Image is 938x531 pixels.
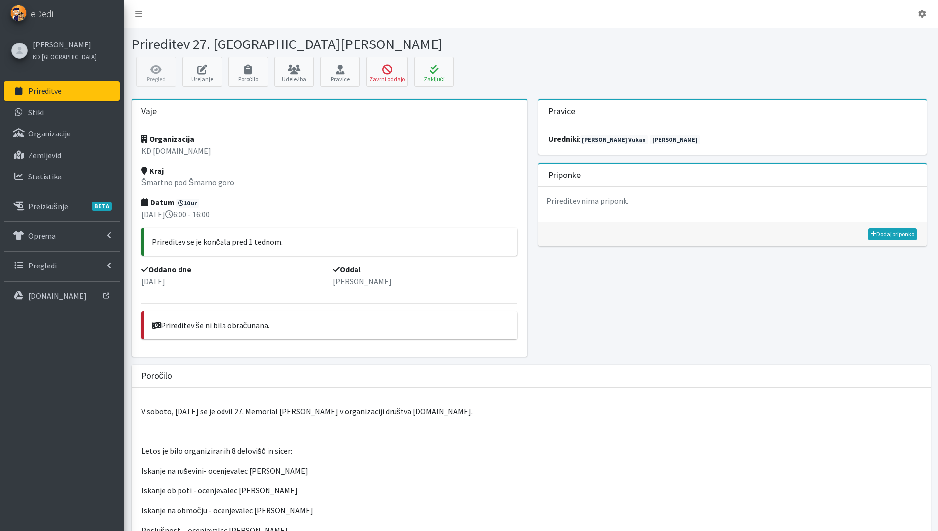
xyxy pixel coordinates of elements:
[28,231,56,241] p: Oprema
[274,57,314,87] a: Udeležba
[141,197,175,207] strong: Datum
[92,202,112,211] span: BETA
[33,53,97,61] small: KD [GEOGRAPHIC_DATA]
[141,445,921,457] p: Letos je bilo organiziranih 8 delovišč in sicer:
[228,57,268,87] a: Poročilo
[4,286,120,306] a: [DOMAIN_NAME]
[28,261,57,270] p: Pregledi
[141,275,326,287] p: [DATE]
[868,228,917,240] a: Dodaj priponko
[141,504,921,516] p: Iskanje na območju - ocenjevalec [PERSON_NAME]
[141,208,518,220] p: [DATE] 6:00 - 16:00
[4,256,120,275] a: Pregledi
[538,187,927,215] p: Prireditev nima priponk.
[141,177,518,188] p: Šmartno pod Šmarno goro
[31,6,53,21] span: eDedi
[141,465,921,477] p: Iskanje na ruševini- ocenjevalec [PERSON_NAME]
[28,129,71,138] p: Organizacije
[141,405,921,417] p: V soboto, [DATE] se je odvil 27. Memorial [PERSON_NAME] v organizaciji društva [DOMAIN_NAME].
[580,135,649,144] a: [PERSON_NAME] Vukan
[132,36,528,53] h1: Prireditev 27. [GEOGRAPHIC_DATA][PERSON_NAME]
[28,150,61,160] p: Zemljevid
[33,50,97,62] a: KD [GEOGRAPHIC_DATA]
[4,196,120,216] a: PreizkušnjeBETA
[650,135,700,144] a: [PERSON_NAME]
[414,57,454,87] button: Zaključi
[4,124,120,143] a: Organizacije
[548,134,579,144] strong: uredniki
[28,291,87,301] p: [DOMAIN_NAME]
[28,86,62,96] p: Prireditve
[141,106,157,117] h3: Vaje
[182,57,222,87] a: Urejanje
[28,172,62,181] p: Statistika
[366,57,408,87] button: Zavrni oddajo
[152,236,510,248] p: Prireditev se je končala pred 1 tednom.
[320,57,360,87] a: Pravice
[28,107,44,117] p: Stiki
[333,275,517,287] p: [PERSON_NAME]
[141,166,164,176] strong: Kraj
[4,145,120,165] a: Zemljevid
[4,102,120,122] a: Stiki
[141,134,194,144] strong: Organizacija
[333,265,361,274] strong: Oddal
[33,39,97,50] a: [PERSON_NAME]
[141,145,518,157] p: KD [DOMAIN_NAME]
[141,371,173,381] h3: Poročilo
[152,319,510,331] p: Prireditev še ni bila obračunana.
[10,5,27,21] img: eDedi
[28,201,68,211] p: Preizkušnje
[4,167,120,186] a: Statistika
[4,226,120,246] a: Oprema
[141,485,921,496] p: Iskanje ob poti - ocenjevalec [PERSON_NAME]
[548,170,581,180] h3: Priponke
[176,199,200,208] span: 10 ur
[4,81,120,101] a: Prireditve
[548,106,575,117] h3: Pravice
[141,265,191,274] strong: Oddano dne
[538,123,927,155] div: :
